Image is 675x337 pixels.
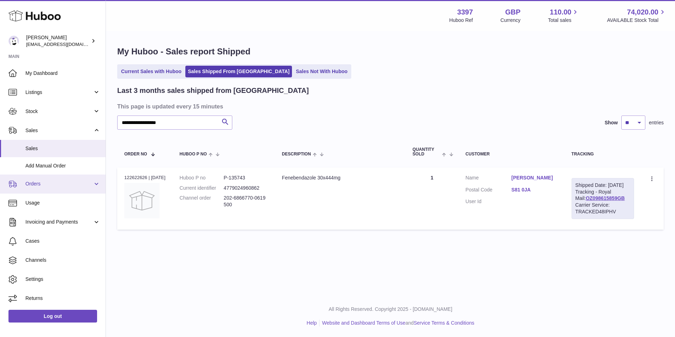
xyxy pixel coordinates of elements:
[607,17,667,24] span: AVAILABLE Stock Total
[512,187,557,193] a: S81 0JA
[282,175,399,181] div: Fenebendazole 30x444mg
[185,66,292,77] a: Sales Shipped From [GEOGRAPHIC_DATA]
[117,86,309,95] h2: Last 3 months sales shipped from [GEOGRAPHIC_DATA]
[119,66,184,77] a: Current Sales with Huboo
[224,175,268,181] dd: P-135743
[548,17,579,24] span: Total sales
[25,70,100,77] span: My Dashboard
[548,7,579,24] a: 110.00 Total sales
[449,17,473,24] div: Huboo Ref
[505,7,520,17] strong: GBP
[8,36,19,46] img: sales@canchema.com
[575,202,630,215] div: Carrier Service: TRACKED48IPHV
[307,320,317,326] a: Help
[457,7,473,17] strong: 3397
[466,175,512,183] dt: Name
[180,195,224,208] dt: Channel order
[25,162,100,169] span: Add Manual Order
[8,310,97,323] a: Log out
[586,195,625,201] a: OZ098615859GB
[124,183,160,218] img: no-photo.jpg
[180,185,224,191] dt: Current identifier
[224,195,268,208] dd: 202-6866770-0619500
[112,306,669,313] p: All Rights Reserved. Copyright 2025 - [DOMAIN_NAME]
[124,175,166,181] div: 122622626 | [DATE]
[25,257,100,264] span: Channels
[466,152,557,156] div: Customer
[413,147,441,156] span: Quantity Sold
[572,152,634,156] div: Tracking
[25,200,100,206] span: Usage
[25,108,93,115] span: Stock
[572,178,634,219] div: Tracking - Royal Mail:
[25,276,100,283] span: Settings
[406,167,459,230] td: 1
[26,41,104,47] span: [EMAIL_ADDRESS][DOMAIN_NAME]
[26,34,90,48] div: [PERSON_NAME]
[180,175,224,181] dt: Huboo P no
[224,185,268,191] dd: 4779024960862
[466,187,512,195] dt: Postal Code
[117,46,664,57] h1: My Huboo - Sales report Shipped
[322,320,405,326] a: Website and Dashboard Terms of Use
[124,152,147,156] span: Order No
[25,295,100,302] span: Returns
[25,219,93,225] span: Invoicing and Payments
[512,175,557,181] a: [PERSON_NAME]
[466,198,512,205] dt: User Id
[501,17,521,24] div: Currency
[649,119,664,126] span: entries
[319,320,474,326] li: and
[575,182,630,189] div: Shipped Date: [DATE]
[627,7,658,17] span: 74,020.00
[293,66,350,77] a: Sales Not With Huboo
[117,102,662,110] h3: This page is updated every 15 minutes
[282,152,311,156] span: Description
[180,152,207,156] span: Huboo P no
[25,238,100,244] span: Cases
[25,127,93,134] span: Sales
[25,181,93,187] span: Orders
[25,89,93,96] span: Listings
[550,7,571,17] span: 110.00
[414,320,474,326] a: Service Terms & Conditions
[25,145,100,152] span: Sales
[605,119,618,126] label: Show
[607,7,667,24] a: 74,020.00 AVAILABLE Stock Total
